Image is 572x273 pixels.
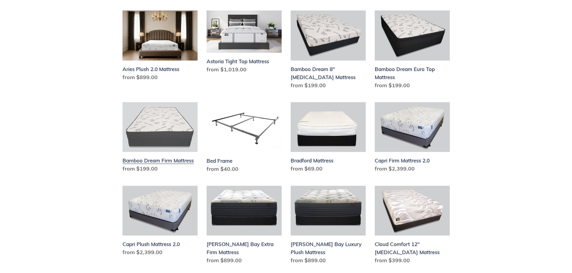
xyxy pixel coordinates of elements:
a: Capri Firm Mattress 2.0 [375,102,450,175]
a: Bed Frame [207,102,282,175]
a: Cloud Comfort 12" Memory Foam Mattress [375,186,450,267]
a: Chadwick Bay Luxury Plush Mattress [291,186,366,267]
a: Aries Plush 2.0 Mattress [123,10,198,84]
a: Bradford Mattress [291,102,366,175]
a: Chadwick Bay Extra Firm Mattress [207,186,282,267]
a: Bamboo Dream 8" Memory Foam Mattress [291,10,366,92]
a: Capri Plush Mattress 2.0 [123,186,198,259]
a: Astoria Tight Top Mattress [207,10,282,76]
a: Bamboo Dream Euro Top Mattress [375,10,450,92]
a: Bamboo Dream Firm Mattress [123,102,198,175]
